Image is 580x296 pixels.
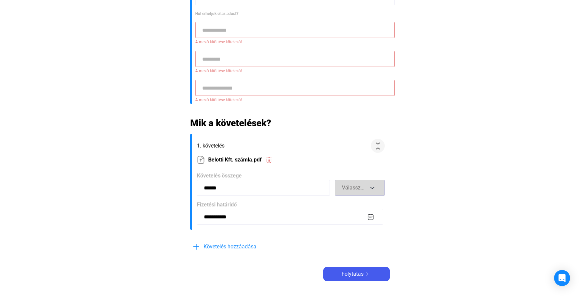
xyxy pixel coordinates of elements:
[197,201,237,208] span: Fizetési határidő
[208,156,262,164] span: Belotti Kft. számla.pdf
[195,96,390,104] span: A mező kitöltése kötelező!
[195,10,390,17] div: Hol érhetjük el az adóst?
[197,172,242,179] span: Követelés összege
[197,156,205,164] img: upload-paper
[197,142,368,150] span: 1. követelés
[323,267,390,281] button: Folytatásarrow-right-white
[262,153,276,167] button: trash-red
[204,243,256,251] span: Követelés hozzáadása
[363,272,371,276] img: arrow-right-white
[342,184,364,191] span: Válassz...
[335,180,385,196] button: Válassz...
[374,143,381,149] img: collapse
[371,139,385,153] button: collapse
[342,270,363,278] span: Folytatás
[195,38,390,46] span: A mező kitöltése kötelező!
[265,156,272,163] img: trash-red
[192,243,200,251] img: plus-blue
[190,117,390,129] h2: Mik a követelések?
[195,67,390,75] span: A mező kitöltése kötelező!
[554,270,570,286] div: Open Intercom Messenger
[190,240,290,254] button: plus-blueKövetelés hozzáadása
